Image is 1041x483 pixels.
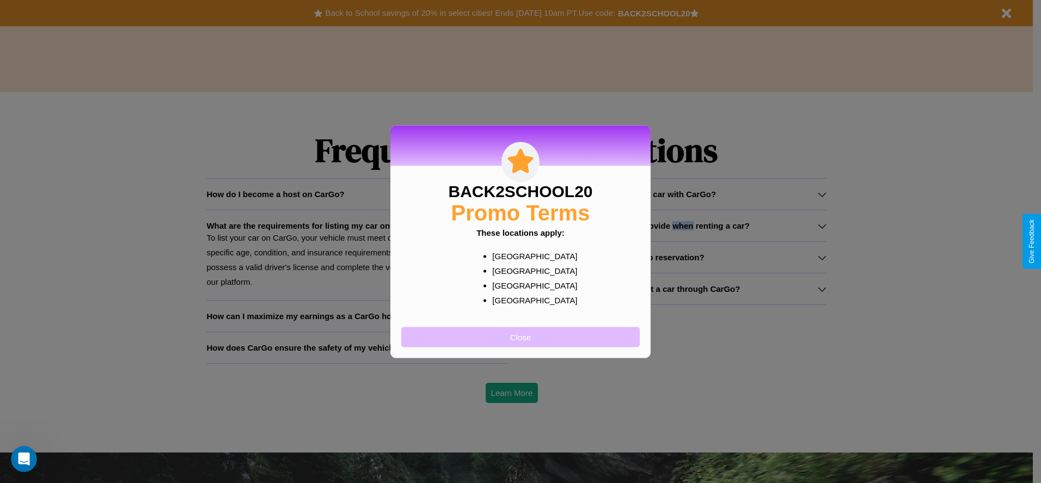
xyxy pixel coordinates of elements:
iframe: Intercom live chat [11,446,37,472]
b: These locations apply: [476,228,565,237]
p: [GEOGRAPHIC_DATA] [492,263,570,278]
p: [GEOGRAPHIC_DATA] [492,248,570,263]
h3: BACK2SCHOOL20 [448,182,592,200]
p: [GEOGRAPHIC_DATA] [492,278,570,292]
h2: Promo Terms [451,200,590,225]
div: Give Feedback [1028,219,1036,264]
button: Close [401,327,640,347]
p: [GEOGRAPHIC_DATA] [492,292,570,307]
